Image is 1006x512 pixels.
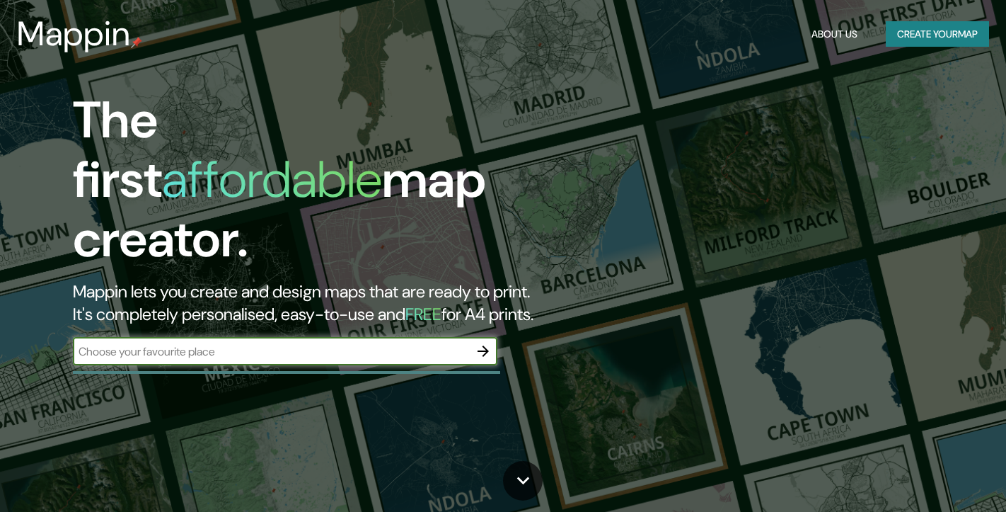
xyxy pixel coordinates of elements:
[131,37,142,48] img: mappin-pin
[73,91,576,280] h1: The first map creator.
[17,14,131,54] h3: Mappin
[73,280,576,326] h2: Mappin lets you create and design maps that are ready to print. It's completely personalised, eas...
[73,343,469,360] input: Choose your favourite place
[162,147,382,212] h1: affordable
[886,21,989,47] button: Create yourmap
[405,303,441,325] h5: FREE
[806,21,863,47] button: About Us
